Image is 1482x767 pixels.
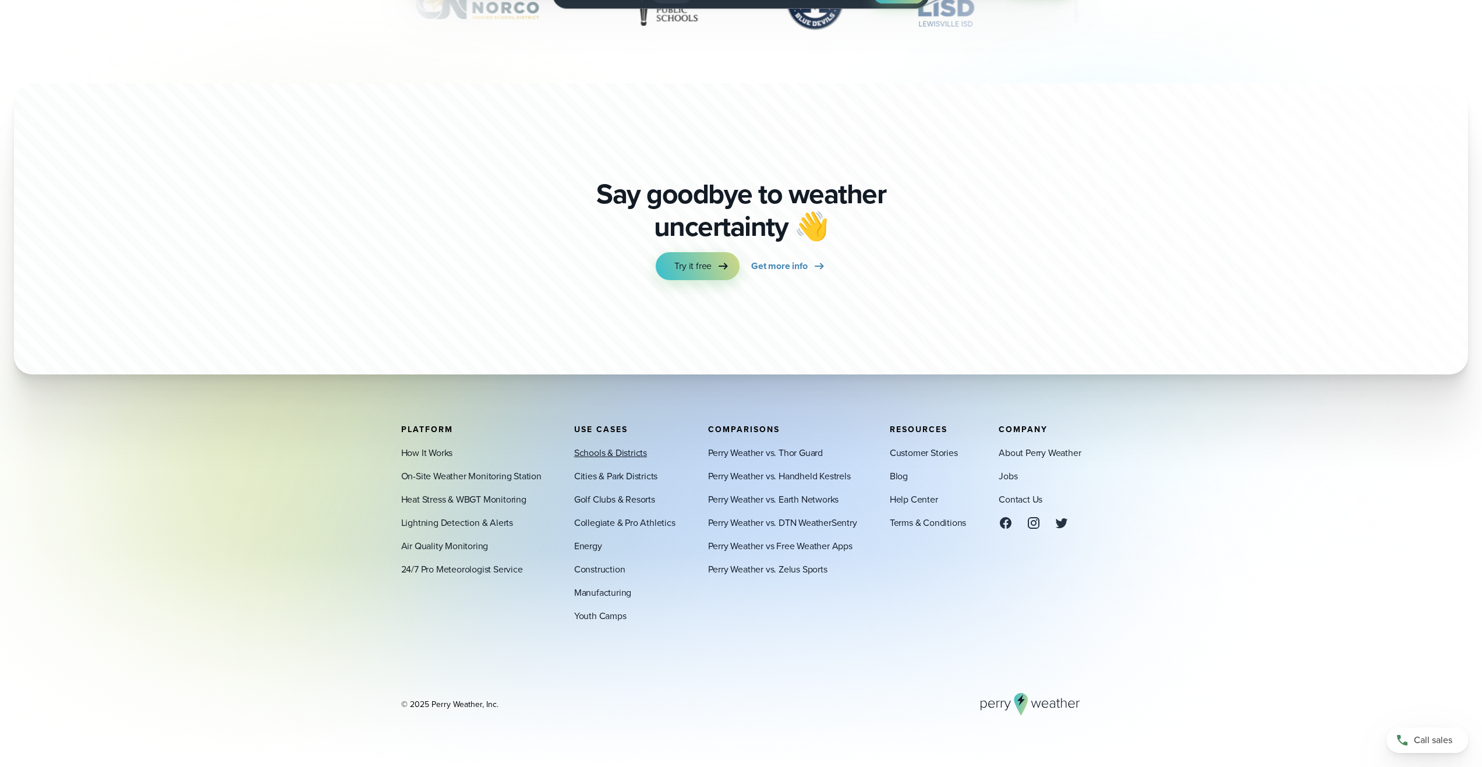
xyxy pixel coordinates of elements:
[708,469,851,483] a: Perry Weather vs. Handheld Kestrels
[999,469,1017,483] a: Jobs
[592,178,890,243] p: Say goodbye to weather uncertainty 👋
[401,423,453,435] span: Platform
[999,492,1042,506] a: Contact Us
[674,259,712,273] span: Try it free
[574,585,631,599] a: Manufacturing
[401,515,513,529] a: Lightning Detection & Alerts
[401,562,523,576] a: 24/7 Pro Meteorologist Service
[574,539,602,553] a: Energy
[401,539,489,553] a: Air Quality Monitoring
[890,469,908,483] a: Blog
[708,423,780,435] span: Comparisons
[401,469,542,483] a: On-Site Weather Monitoring Station
[751,252,826,280] a: Get more info
[1414,733,1452,747] span: Call sales
[574,446,647,460] a: Schools & Districts
[401,446,453,460] a: How It Works
[751,259,807,273] span: Get more info
[999,446,1081,460] a: About Perry Weather
[890,492,938,506] a: Help Center
[890,515,966,529] a: Terms & Conditions
[574,492,655,506] a: Golf Clubs & Resorts
[708,562,827,576] a: Perry Weather vs. Zelus Sports
[574,469,657,483] a: Cities & Park Districts
[890,423,947,435] span: Resources
[656,252,740,280] a: Try it free
[401,492,526,506] a: Heat Stress & WBGT Monitoring
[574,609,627,623] a: Youth Camps
[890,446,958,460] a: Customer Stories
[708,539,853,553] a: Perry Weather vs Free Weather Apps
[401,698,498,710] div: © 2025 Perry Weather, Inc.
[574,515,675,529] a: Collegiate & Pro Athletics
[708,515,857,529] a: Perry Weather vs. DTN WeatherSentry
[708,492,839,506] a: Perry Weather vs. Earth Networks
[708,446,823,460] a: Perry Weather vs. Thor Guard
[574,562,625,576] a: Construction
[999,423,1048,435] span: Company
[574,423,628,435] span: Use Cases
[1386,727,1468,753] a: Call sales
